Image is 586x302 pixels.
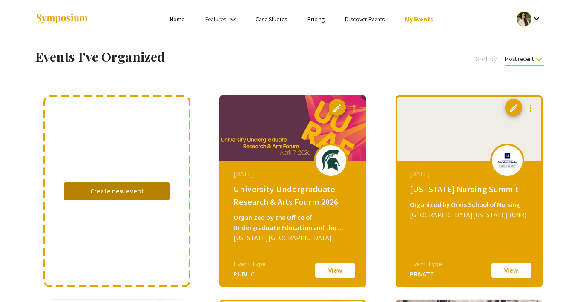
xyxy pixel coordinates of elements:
[332,103,342,113] span: edit
[534,55,544,65] mat-icon: keyboard_arrow_down
[410,183,531,196] div: [US_STATE] Nursing Summit
[490,262,533,279] button: View
[505,55,544,66] span: Most recent
[318,150,344,171] img: uuraf2026_eventLogo_5cfd45_.png
[329,99,346,116] button: edit
[233,183,354,208] div: University Undergraduate Research & Arts Fourm 2026
[35,49,330,64] h1: Events I've Organized
[205,15,227,23] a: Features
[410,210,531,220] div: [GEOGRAPHIC_DATA][US_STATE] (UNR)
[233,259,266,269] div: Event Type
[345,15,385,23] a: Discover Events
[307,15,325,23] a: Pricing
[410,200,531,210] div: Organized by Orvis School of Nursing
[233,233,354,243] div: [US_STATE][GEOGRAPHIC_DATA]
[219,95,366,161] img: uuraf2026_eventCoverPhoto_7871c6__thumb.jpg
[498,51,551,66] button: Most recent
[228,14,238,25] mat-icon: Expand Features list
[505,99,522,116] button: edit
[233,213,354,233] div: Organized by the Office of Undergraduate Education and the [GEOGRAPHIC_DATA]
[526,103,536,113] mat-icon: more_vert
[405,15,433,23] a: My Events
[170,15,184,23] a: Home
[508,103,519,113] span: edit
[233,169,354,179] div: [DATE]
[531,14,542,24] mat-icon: Expand account dropdown
[410,169,531,179] div: [DATE]
[508,9,551,29] button: Expand account dropdown
[64,182,170,200] button: Create new event
[349,103,359,113] mat-icon: more_vert
[410,269,442,279] div: PRIVATE
[494,152,520,169] img: nevada-nursing-summit_eventLogo_e3ef37_.png
[256,15,287,23] a: Case Studies
[410,259,442,269] div: Event Type
[476,54,498,64] span: Sort by:
[314,262,356,279] button: View
[233,269,266,279] div: PUBLIC
[35,13,89,25] img: Symposium by ForagerOne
